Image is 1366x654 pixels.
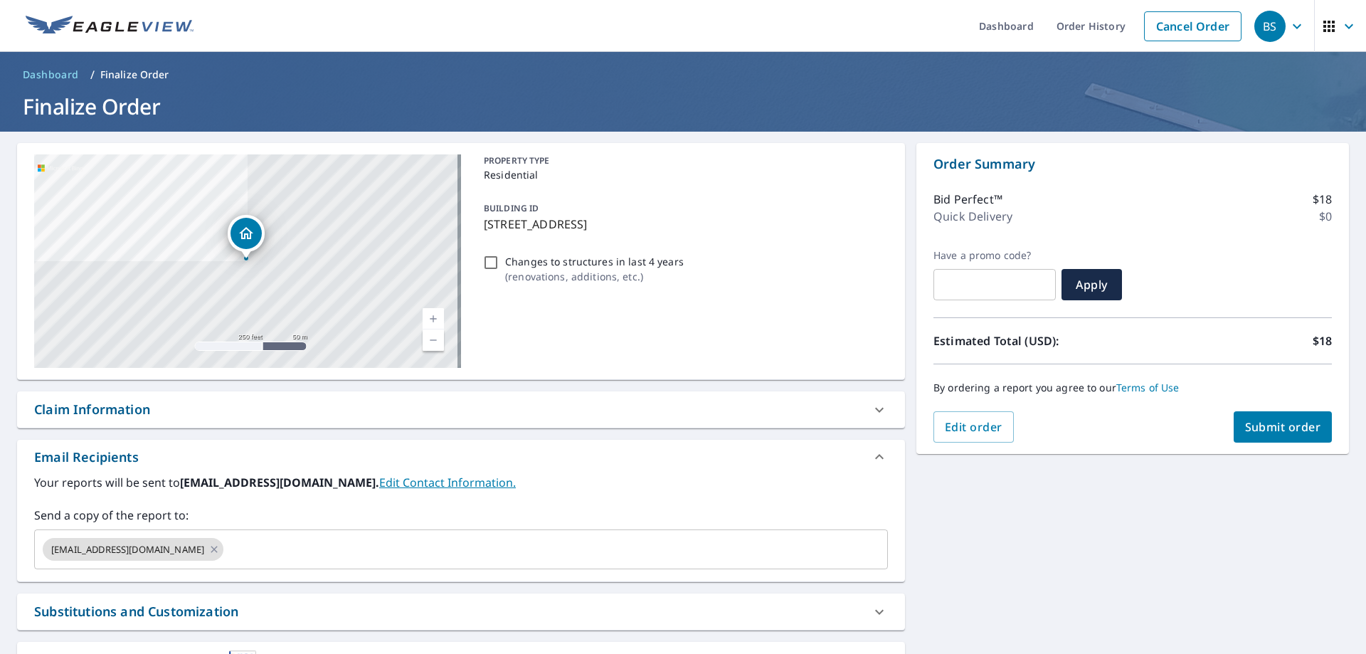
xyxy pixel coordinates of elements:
[228,215,265,259] div: Dropped pin, building 1, Residential property, 1011 West Ct Enumclaw, WA 98022
[1319,208,1332,225] p: $0
[100,68,169,82] p: Finalize Order
[933,249,1056,262] label: Have a promo code?
[34,602,238,621] div: Substitutions and Customization
[933,411,1014,443] button: Edit order
[933,208,1012,225] p: Quick Delivery
[1073,277,1111,292] span: Apply
[484,167,882,182] p: Residential
[90,66,95,83] li: /
[945,419,1002,435] span: Edit order
[933,332,1133,349] p: Estimated Total (USD):
[43,538,223,561] div: [EMAIL_ADDRESS][DOMAIN_NAME]
[505,269,684,284] p: ( renovations, additions, etc. )
[1313,191,1332,208] p: $18
[17,594,905,630] div: Substitutions and Customization
[17,92,1349,121] h1: Finalize Order
[1234,411,1333,443] button: Submit order
[933,154,1332,174] p: Order Summary
[23,68,79,82] span: Dashboard
[180,475,379,490] b: [EMAIL_ADDRESS][DOMAIN_NAME].
[34,448,139,467] div: Email Recipients
[1313,332,1332,349] p: $18
[17,63,1349,86] nav: breadcrumb
[1245,419,1321,435] span: Submit order
[933,191,1002,208] p: Bid Perfect™
[34,400,150,419] div: Claim Information
[43,543,213,557] span: [EMAIL_ADDRESS][DOMAIN_NAME]
[505,254,684,269] p: Changes to structures in last 4 years
[423,308,444,329] a: Current Level 17, Zoom In
[34,507,888,524] label: Send a copy of the report to:
[379,475,516,490] a: EditContactInfo
[1061,269,1122,300] button: Apply
[423,329,444,351] a: Current Level 17, Zoom Out
[484,202,539,214] p: BUILDING ID
[17,63,85,86] a: Dashboard
[1116,381,1180,394] a: Terms of Use
[26,16,194,37] img: EV Logo
[17,391,905,428] div: Claim Information
[17,440,905,474] div: Email Recipients
[1144,11,1241,41] a: Cancel Order
[484,216,882,233] p: [STREET_ADDRESS]
[1254,11,1286,42] div: BS
[484,154,882,167] p: PROPERTY TYPE
[34,474,888,491] label: Your reports will be sent to
[933,381,1332,394] p: By ordering a report you agree to our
